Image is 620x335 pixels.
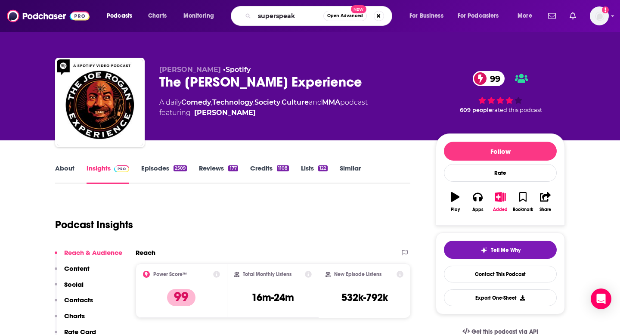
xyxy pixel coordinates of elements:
[334,271,381,277] h2: New Episode Listens
[493,207,508,212] div: Added
[107,10,132,22] span: Podcasts
[57,59,143,146] img: The Joe Rogan Experience
[473,71,505,86] a: 99
[591,288,611,309] div: Open Intercom Messenger
[55,312,85,328] button: Charts
[64,296,93,304] p: Contacts
[318,165,328,171] div: 122
[466,186,489,217] button: Apps
[159,65,221,74] span: [PERSON_NAME]
[64,248,122,257] p: Reach & Audience
[114,165,129,172] img: Podchaser Pro
[239,6,400,26] div: Search podcasts, credits, & more...
[322,98,340,106] a: MMA
[136,248,155,257] h2: Reach
[194,108,256,118] a: Joe Rogan
[143,9,172,23] a: Charts
[566,9,580,23] a: Show notifications dropdown
[513,207,533,212] div: Bookmark
[253,98,254,106] span: ,
[148,10,167,22] span: Charts
[451,207,460,212] div: Play
[590,6,609,25] img: User Profile
[351,5,366,13] span: New
[518,10,532,22] span: More
[534,186,557,217] button: Share
[460,107,492,113] span: 609 people
[444,241,557,259] button: tell me why sparkleTell Me Why
[403,9,454,23] button: open menu
[211,98,212,106] span: ,
[590,6,609,25] span: Logged in as megcassidy
[228,165,238,171] div: 177
[55,264,90,280] button: Content
[101,9,143,23] button: open menu
[55,164,74,184] a: About
[492,107,542,113] span: rated this podcast
[512,9,543,23] button: open menu
[590,6,609,25] button: Show profile menu
[277,165,289,171] div: 1108
[444,164,557,182] div: Rate
[602,6,609,13] svg: Add a profile image
[212,98,253,106] a: Technology
[226,65,251,74] a: Spotify
[545,9,559,23] a: Show notifications dropdown
[159,97,368,118] div: A daily podcast
[436,65,565,119] div: 99 609 peoplerated this podcast
[223,65,251,74] span: •
[159,108,368,118] span: featuring
[254,98,280,106] a: Society
[280,98,282,106] span: ,
[444,289,557,306] button: Export One-Sheet
[87,164,129,184] a: InsightsPodchaser Pro
[64,280,84,288] p: Social
[141,164,187,184] a: Episodes2509
[153,271,187,277] h2: Power Score™
[183,10,214,22] span: Monitoring
[458,10,499,22] span: For Podcasters
[512,186,534,217] button: Bookmark
[489,186,512,217] button: Added
[472,207,484,212] div: Apps
[309,98,322,106] span: and
[444,142,557,161] button: Follow
[491,247,521,254] span: Tell Me Why
[55,280,84,296] button: Social
[177,9,225,23] button: open menu
[243,271,291,277] h2: Total Monthly Listens
[539,207,551,212] div: Share
[323,11,367,21] button: Open AdvancedNew
[409,10,443,22] span: For Business
[64,264,90,273] p: Content
[341,291,388,304] h3: 532k-792k
[55,218,133,231] h1: Podcast Insights
[480,247,487,254] img: tell me why sparkle
[452,9,512,23] button: open menu
[327,14,363,18] span: Open Advanced
[251,291,294,304] h3: 16m-24m
[174,165,187,171] div: 2509
[481,71,505,86] span: 99
[181,98,211,106] a: Comedy
[250,164,289,184] a: Credits1108
[55,248,122,264] button: Reach & Audience
[340,164,361,184] a: Similar
[444,186,466,217] button: Play
[55,296,93,312] button: Contacts
[254,9,323,23] input: Search podcasts, credits, & more...
[301,164,328,184] a: Lists122
[167,289,195,306] p: 99
[444,266,557,282] a: Contact This Podcast
[199,164,238,184] a: Reviews177
[7,8,90,24] img: Podchaser - Follow, Share and Rate Podcasts
[64,312,85,320] p: Charts
[282,98,309,106] a: Culture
